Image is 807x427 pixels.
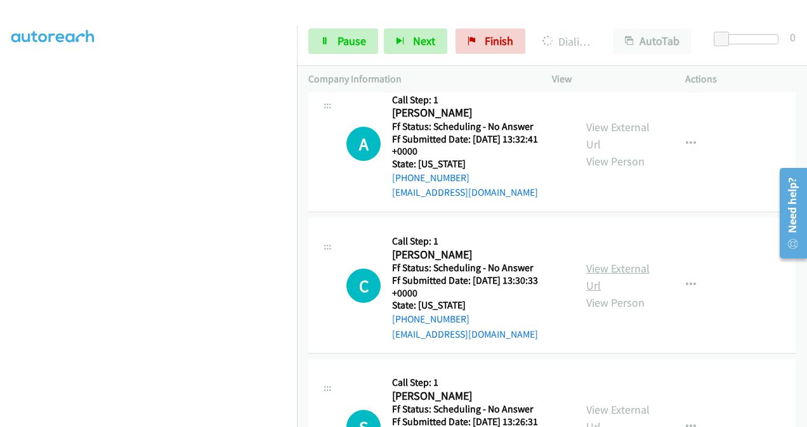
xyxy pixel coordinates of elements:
div: The call is yet to be attempted [346,127,381,161]
a: View Person [586,295,645,310]
h5: Ff Status: Scheduling - No Answer [392,403,563,416]
button: AutoTab [613,29,692,54]
h5: State: [US_STATE] [392,158,563,170]
a: [PHONE_NUMBER] [392,313,469,325]
a: Pause [308,29,378,54]
p: Company Information [308,72,529,87]
a: [EMAIL_ADDRESS][DOMAIN_NAME] [392,328,538,340]
h5: Ff Submitted Date: [DATE] 13:30:33 +0000 [392,274,563,299]
iframe: Resource Center [771,163,807,264]
h2: [PERSON_NAME] [392,389,559,404]
h2: [PERSON_NAME] [392,248,559,262]
h2: [PERSON_NAME] [392,106,559,120]
a: Finish [456,29,525,54]
a: View Person [586,154,645,169]
div: 0 [790,29,796,46]
h5: Ff Status: Scheduling - No Answer [392,120,563,133]
span: Pause [338,34,366,48]
p: Dialing [PERSON_NAME] [542,33,590,50]
h5: Call Step: 1 [392,376,563,389]
span: Finish [485,34,513,48]
h1: C [346,269,381,303]
a: View External Url [586,120,650,151]
button: Next [384,29,447,54]
a: [EMAIL_ADDRESS][DOMAIN_NAME] [392,186,538,198]
div: Delay between calls (in seconds) [720,34,778,44]
h5: Ff Status: Scheduling - No Answer [392,262,563,274]
h1: A [346,127,381,161]
span: Next [413,34,435,48]
h5: Call Step: 1 [392,235,563,248]
a: [PHONE_NUMBER] [392,172,469,184]
a: View External Url [586,261,650,293]
h5: Call Step: 1 [392,94,563,106]
p: Actions [685,72,796,87]
h5: State: [US_STATE] [392,299,563,312]
p: View [552,72,662,87]
h5: Ff Submitted Date: [DATE] 13:32:41 +0000 [392,133,563,158]
div: The call is yet to be attempted [346,269,381,303]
